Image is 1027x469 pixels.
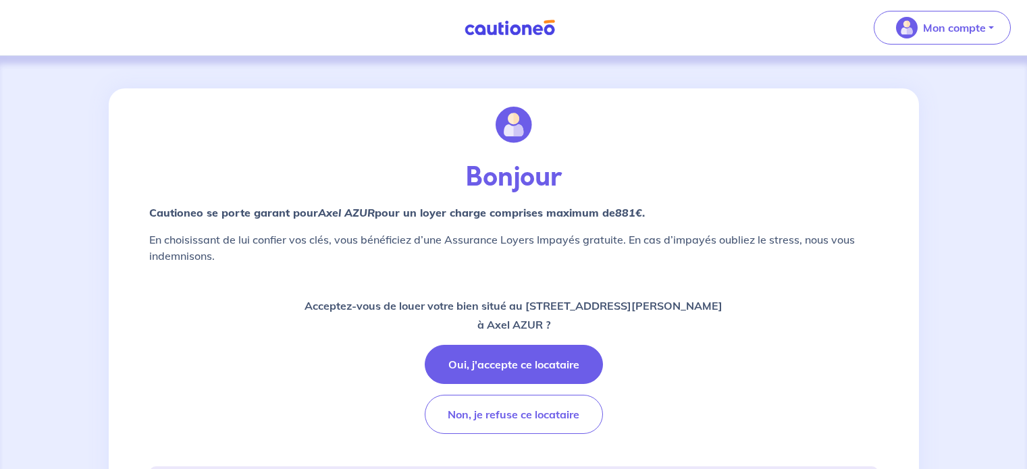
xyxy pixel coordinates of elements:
[149,206,645,219] strong: Cautioneo se porte garant pour pour un loyer charge comprises maximum de .
[305,296,722,334] p: Acceptez-vous de louer votre bien situé au [STREET_ADDRESS][PERSON_NAME] à Axel AZUR ?
[874,11,1011,45] button: illu_account_valid_menu.svgMon compte
[425,345,603,384] button: Oui, j'accepte ce locataire
[496,107,532,143] img: illu_account.svg
[896,17,918,38] img: illu_account_valid_menu.svg
[923,20,986,36] p: Mon compte
[459,20,560,36] img: Cautioneo
[318,206,375,219] em: Axel AZUR
[149,231,878,264] p: En choisissant de lui confier vos clés, vous bénéficiez d’une Assurance Loyers Impayés gratuite. ...
[149,161,878,194] p: Bonjour
[425,395,603,434] button: Non, je refuse ce locataire
[615,206,642,219] em: 881€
